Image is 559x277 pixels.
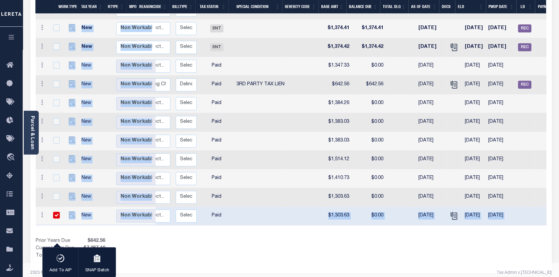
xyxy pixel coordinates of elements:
[85,267,109,274] p: SNAP Batch
[415,94,446,113] td: [DATE]
[485,94,515,113] td: [DATE]
[25,270,291,276] div: 2025 © [PERSON_NAME].
[30,116,34,150] a: Parcel & Loan
[462,38,485,57] td: [DATE]
[79,113,97,132] td: New
[485,19,515,38] td: [DATE]
[324,113,352,132] td: $1,383.03
[352,113,386,132] td: $0.00
[415,113,446,132] td: [DATE]
[199,207,234,225] td: Paid
[296,270,552,276] div: Tax Admin v.[TECHNICAL_ID]
[462,57,485,76] td: [DATE]
[485,132,515,151] td: [DATE]
[324,57,352,76] td: $1,347.33
[352,76,386,94] td: $642.56
[79,76,97,94] td: New
[352,207,386,225] td: $0.00
[485,113,515,132] td: [DATE]
[79,38,97,57] td: New
[324,38,352,57] td: $1,374.42
[199,132,234,151] td: Paid
[6,153,17,162] i: travel_explore
[236,82,285,87] span: 3RD PARTY TAX LIEN
[79,151,97,169] td: New
[79,207,97,225] td: New
[485,151,515,169] td: [DATE]
[324,94,352,113] td: $1,384.26
[324,207,352,225] td: $1,303.63
[352,132,386,151] td: $0.00
[518,81,531,89] span: REC
[415,207,446,225] td: [DATE]
[462,151,485,169] td: [DATE]
[36,238,82,245] td: Prior Years Due
[49,267,71,274] p: Add To AIP
[79,19,97,38] td: New
[79,132,97,151] td: New
[324,19,352,38] td: $1,374.41
[518,82,531,87] a: REC
[82,245,107,252] span: $7,267.19
[462,188,485,207] td: [DATE]
[324,188,352,207] td: $1,303.63
[415,132,446,151] td: [DATE]
[485,38,515,57] td: [DATE]
[462,132,485,151] td: [DATE]
[352,188,386,207] td: $0.00
[199,57,234,76] td: Paid
[352,57,386,76] td: $0.00
[210,24,223,32] span: SNT
[352,19,386,38] td: $1,374.41
[324,169,352,188] td: $1,410.73
[518,43,531,51] span: REC
[485,207,515,225] td: [DATE]
[415,57,446,76] td: [DATE]
[485,57,515,76] td: [DATE]
[415,38,446,57] td: [DATE]
[462,19,485,38] td: [DATE]
[462,113,485,132] td: [DATE]
[36,252,82,260] td: Total Balance Due
[199,151,234,169] td: Paid
[352,94,386,113] td: $0.00
[352,169,386,188] td: $0.00
[324,76,352,94] td: $642.56
[79,169,97,188] td: New
[324,151,352,169] td: $1,514.12
[210,43,223,51] span: SNT
[462,169,485,188] td: [DATE]
[518,45,531,50] a: REC
[415,19,446,38] td: [DATE]
[79,57,97,76] td: New
[462,207,485,225] td: [DATE]
[199,169,234,188] td: Paid
[485,169,515,188] td: [DATE]
[485,76,515,94] td: [DATE]
[485,188,515,207] td: [DATE]
[518,26,531,31] a: REC
[415,151,446,169] td: [DATE]
[352,151,386,169] td: $0.00
[415,76,446,94] td: [DATE]
[518,24,531,32] span: REC
[79,188,97,207] td: New
[199,113,234,132] td: Paid
[199,188,234,207] td: Paid
[352,38,386,57] td: $1,374.42
[415,188,446,207] td: [DATE]
[36,245,82,252] td: Current Year Due
[79,94,97,113] td: New
[415,169,446,188] td: [DATE]
[199,94,234,113] td: Paid
[462,94,485,113] td: [DATE]
[199,76,234,94] td: Paid
[82,238,107,245] span: $642.56
[462,76,485,94] td: [DATE]
[324,132,352,151] td: $1,383.03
